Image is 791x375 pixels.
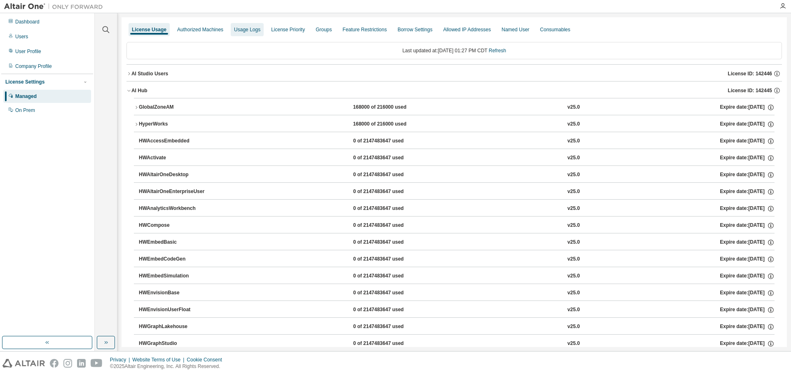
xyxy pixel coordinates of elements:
[720,289,775,297] div: Expire date: [DATE]
[134,98,775,116] button: GlobalZoneAM168000 of 216000 usedv25.0Expire date:[DATE]
[15,33,28,40] div: Users
[132,356,187,363] div: Website Terms of Use
[353,188,427,196] div: 0 of 2147483647 used
[126,82,782,100] button: AI HubLicense ID: 142445
[110,363,227,370] p: © 2025 Altair Engineering, Inc. All Rights Reserved.
[353,121,427,128] div: 168000 of 216000 used
[567,171,580,179] div: v25.0
[139,132,775,150] button: HWAccessEmbedded0 of 2147483647 usedv25.0Expire date:[DATE]
[567,323,580,331] div: v25.0
[77,359,86,368] img: linkedin.svg
[353,239,427,246] div: 0 of 2147483647 used
[353,171,427,179] div: 0 of 2147483647 used
[139,183,775,201] button: HWAltairOneEnterpriseUser0 of 2147483647 usedv25.0Expire date:[DATE]
[720,188,775,196] div: Expire date: [DATE]
[187,356,227,363] div: Cookie Consent
[126,42,782,59] div: Last updated at: [DATE] 01:27 PM CDT
[353,205,427,212] div: 0 of 2147483647 used
[139,340,213,347] div: HWGraphStudio
[567,239,580,246] div: v25.0
[343,26,387,33] div: Feature Restrictions
[139,121,213,128] div: HyperWorks
[728,87,772,94] span: License ID: 142445
[567,256,580,263] div: v25.0
[50,359,59,368] img: facebook.svg
[139,188,213,196] div: HWAltairOneEnterpriseUser
[353,154,427,162] div: 0 of 2147483647 used
[139,256,213,263] div: HWEmbedCodeGen
[567,340,580,347] div: v25.0
[271,26,305,33] div: License Priority
[540,26,570,33] div: Consumables
[567,121,580,128] div: v25.0
[316,26,332,33] div: Groups
[91,359,103,368] img: youtube.svg
[720,306,775,314] div: Expire date: [DATE]
[720,205,775,212] div: Expire date: [DATE]
[139,104,213,111] div: GlobalZoneAM
[126,65,782,83] button: AI Studio UsersLicense ID: 142446
[139,289,213,297] div: HWEnvisionBase
[720,239,775,246] div: Expire date: [DATE]
[353,104,427,111] div: 168000 of 216000 used
[139,284,775,302] button: HWEnvisionBase0 of 2147483647 usedv25.0Expire date:[DATE]
[139,205,213,212] div: HWAnalyticsWorkbench
[728,70,772,77] span: License ID: 142446
[2,359,45,368] img: altair_logo.svg
[139,154,213,162] div: HWActivate
[353,323,427,331] div: 0 of 2147483647 used
[234,26,260,33] div: Usage Logs
[132,26,166,33] div: License Usage
[353,340,427,347] div: 0 of 2147483647 used
[15,48,41,55] div: User Profile
[131,70,168,77] div: AI Studio Users
[720,323,775,331] div: Expire date: [DATE]
[139,137,213,145] div: HWAccessEmbedded
[5,79,44,85] div: License Settings
[131,87,147,94] div: AI Hub
[15,63,52,70] div: Company Profile
[720,222,775,229] div: Expire date: [DATE]
[720,256,775,263] div: Expire date: [DATE]
[139,200,775,218] button: HWAnalyticsWorkbench0 of 2147483647 usedv25.0Expire date:[DATE]
[720,273,775,280] div: Expire date: [DATE]
[139,301,775,319] button: HWEnvisionUserFloat0 of 2147483647 usedv25.0Expire date:[DATE]
[139,267,775,285] button: HWEmbedSimulation0 of 2147483647 usedv25.0Expire date:[DATE]
[134,115,775,133] button: HyperWorks168000 of 216000 usedv25.0Expire date:[DATE]
[177,26,223,33] div: Authorized Machines
[398,26,433,33] div: Borrow Settings
[567,289,580,297] div: v25.0
[720,104,775,111] div: Expire date: [DATE]
[110,356,132,363] div: Privacy
[139,250,775,268] button: HWEmbedCodeGen0 of 2147483647 usedv25.0Expire date:[DATE]
[353,137,427,145] div: 0 of 2147483647 used
[443,26,491,33] div: Allowed IP Addresses
[567,222,580,229] div: v25.0
[501,26,529,33] div: Named User
[4,2,107,11] img: Altair One
[720,137,775,145] div: Expire date: [DATE]
[15,107,35,114] div: On Prem
[353,256,427,263] div: 0 of 2147483647 used
[720,121,775,128] div: Expire date: [DATE]
[139,306,213,314] div: HWEnvisionUserFloat
[353,222,427,229] div: 0 of 2147483647 used
[567,306,580,314] div: v25.0
[567,273,580,280] div: v25.0
[353,273,427,280] div: 0 of 2147483647 used
[139,149,775,167] button: HWActivate0 of 2147483647 usedv25.0Expire date:[DATE]
[353,289,427,297] div: 0 of 2147483647 used
[139,335,775,353] button: HWGraphStudio0 of 2147483647 usedv25.0Expire date:[DATE]
[489,48,506,54] a: Refresh
[63,359,72,368] img: instagram.svg
[139,171,213,179] div: HWAltairOneDesktop
[139,273,213,280] div: HWEmbedSimulation
[567,154,580,162] div: v25.0
[139,323,213,331] div: HWGraphLakehouse
[567,188,580,196] div: v25.0
[353,306,427,314] div: 0 of 2147483647 used
[567,205,580,212] div: v25.0
[720,340,775,347] div: Expire date: [DATE]
[139,222,213,229] div: HWCompose
[139,233,775,252] button: HWEmbedBasic0 of 2147483647 usedv25.0Expire date:[DATE]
